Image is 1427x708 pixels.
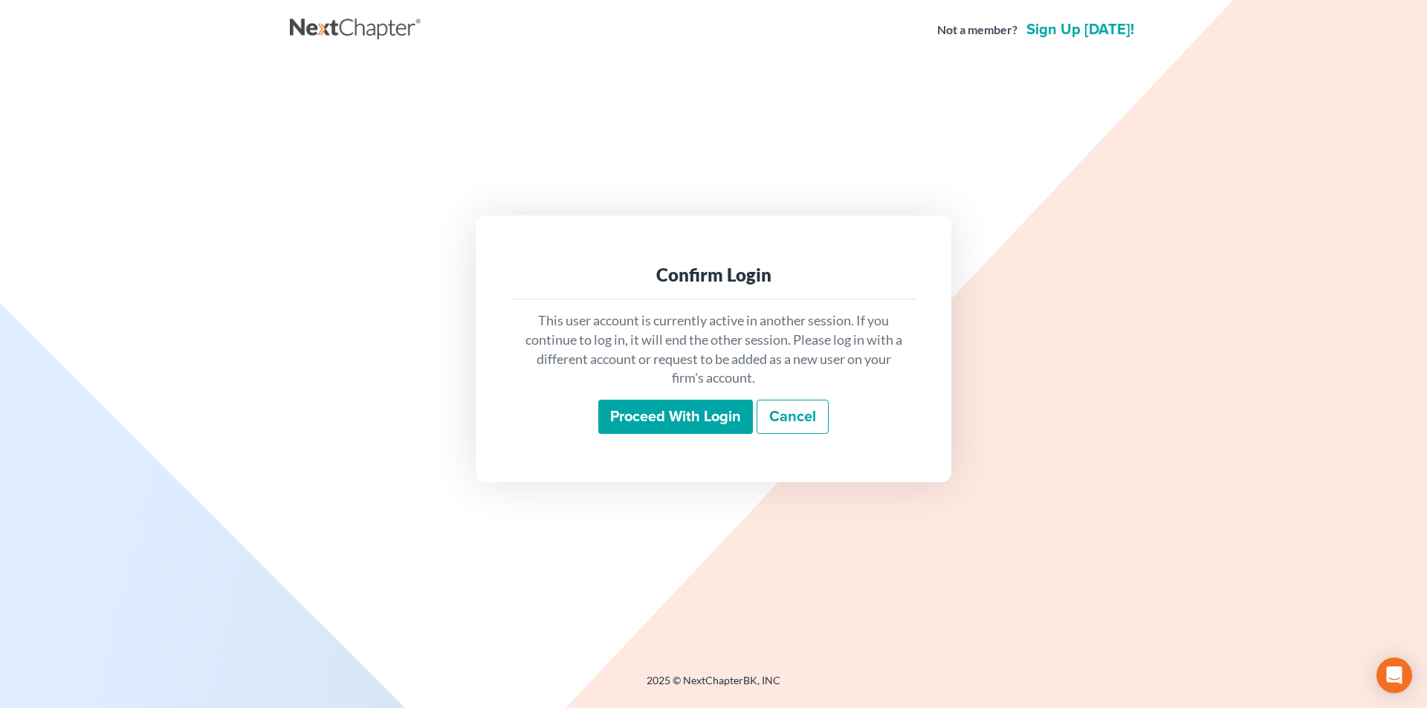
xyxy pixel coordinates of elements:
div: Open Intercom Messenger [1376,657,1412,693]
a: Cancel [757,400,829,434]
p: This user account is currently active in another session. If you continue to log in, it will end ... [523,311,904,388]
strong: Not a member? [937,22,1017,39]
input: Proceed with login [598,400,753,434]
div: 2025 © NextChapterBK, INC [290,673,1137,700]
a: Sign up [DATE]! [1023,22,1137,37]
div: Confirm Login [523,263,904,287]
